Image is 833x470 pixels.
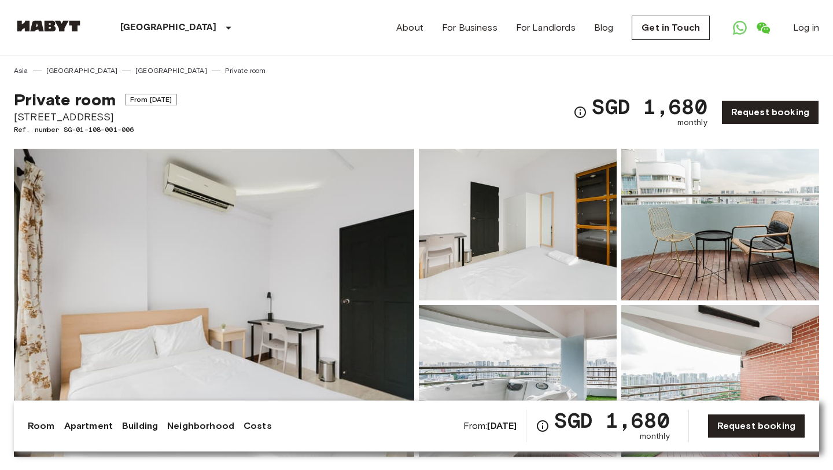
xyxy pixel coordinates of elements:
span: monthly [677,117,707,128]
a: Room [28,419,55,433]
p: [GEOGRAPHIC_DATA] [120,21,217,35]
a: [GEOGRAPHIC_DATA] [135,65,207,76]
svg: Check cost overview for full price breakdown. Please note that discounts apply to new joiners onl... [536,419,550,433]
a: Neighborhood [167,419,234,433]
img: Picture of unit SG-01-108-001-006 [621,149,819,300]
a: [GEOGRAPHIC_DATA] [46,65,118,76]
a: Asia [14,65,28,76]
a: Apartment [64,419,113,433]
a: Request booking [707,414,805,438]
img: Picture of unit SG-01-108-001-006 [419,305,617,457]
span: From [DATE] [125,94,178,105]
span: Ref. number SG-01-108-001-006 [14,124,177,135]
a: Costs [244,419,272,433]
a: Request booking [721,100,819,124]
a: Get in Touch [632,16,710,40]
a: Blog [594,21,614,35]
span: monthly [640,431,670,442]
img: Habyt [14,20,83,32]
a: Building [122,419,158,433]
span: [STREET_ADDRESS] [14,109,177,124]
a: About [396,21,423,35]
b: [DATE] [487,420,517,431]
a: For Landlords [516,21,576,35]
img: Picture of unit SG-01-108-001-006 [419,149,617,300]
a: Private room [225,65,266,76]
a: Open WeChat [751,16,775,39]
span: SGD 1,680 [592,96,707,117]
span: SGD 1,680 [554,410,669,431]
span: Private room [14,90,116,109]
img: Picture of unit SG-01-108-001-006 [621,305,819,457]
a: Log in [793,21,819,35]
img: Marketing picture of unit SG-01-108-001-006 [14,149,414,457]
a: For Business [442,21,497,35]
a: Open WhatsApp [728,16,751,39]
span: From: [463,420,517,432]
svg: Check cost overview for full price breakdown. Please note that discounts apply to new joiners onl... [573,105,587,119]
